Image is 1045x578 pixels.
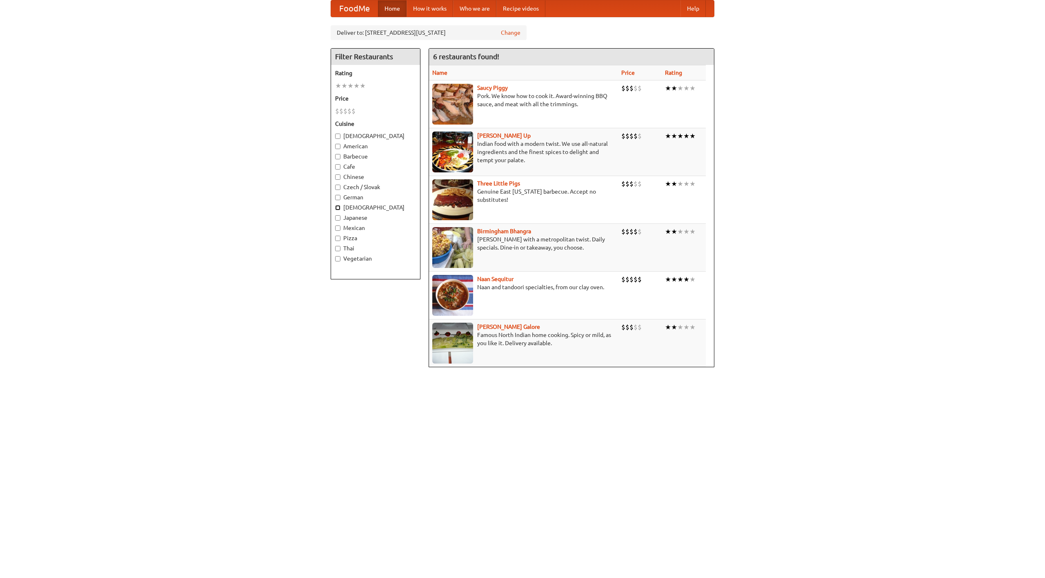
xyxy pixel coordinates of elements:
[335,195,340,200] input: German
[477,324,540,330] a: [PERSON_NAME] Galore
[432,92,615,108] p: Pork. We know how to cook it. Award-winning BBQ sauce, and meat with all the trimmings.
[625,84,629,93] li: $
[432,283,615,291] p: Naan and tandoori specialties, from our clay oven.
[432,323,473,364] img: currygalore.jpg
[335,132,416,140] label: [DEMOGRAPHIC_DATA]
[477,180,520,187] a: Three Little Pigs
[621,84,625,93] li: $
[677,323,683,332] li: ★
[335,193,416,201] label: German
[432,331,615,347] p: Famous North Indian home cooking. Spicy or mild, as you like it. Delivery available.
[689,132,696,141] li: ★
[378,0,407,17] a: Home
[625,323,629,332] li: $
[347,81,354,90] li: ★
[432,235,615,252] p: [PERSON_NAME] with a metropolitan twist. Daily specials. Dine-in or takeaway, you choose.
[477,228,531,234] a: Birmingham Bhangra
[634,84,638,93] li: $
[629,132,634,141] li: $
[335,154,340,159] input: Barbecue
[335,183,416,191] label: Czech / Slovak
[629,179,634,188] li: $
[335,163,416,171] label: Cafe
[335,173,416,181] label: Chinese
[432,69,447,76] a: Name
[360,81,366,90] li: ★
[432,179,473,220] img: littlepigs.jpg
[665,132,671,141] li: ★
[432,140,615,164] p: Indian food with a modern twist. We use all-natural ingredients and the finest spices to delight ...
[638,323,642,332] li: $
[629,84,634,93] li: $
[331,25,527,40] div: Deliver to: [STREET_ADDRESS][US_STATE]
[625,275,629,284] li: $
[407,0,453,17] a: How it works
[335,152,416,161] label: Barbecue
[671,323,677,332] li: ★
[351,107,356,116] li: $
[335,215,340,221] input: Japanese
[335,185,340,190] input: Czech / Slovak
[683,179,689,188] li: ★
[629,323,634,332] li: $
[629,227,634,236] li: $
[683,132,689,141] li: ★
[335,144,340,149] input: American
[339,107,343,116] li: $
[665,179,671,188] li: ★
[335,164,340,170] input: Cafe
[629,275,634,284] li: $
[477,276,514,282] a: Naan Sequitur
[335,244,416,252] label: Thai
[621,69,635,76] a: Price
[671,132,677,141] li: ★
[501,29,520,37] a: Change
[671,84,677,93] li: ★
[634,132,638,141] li: $
[689,227,696,236] li: ★
[477,85,508,91] a: Saucy Piggy
[689,323,696,332] li: ★
[354,81,360,90] li: ★
[689,179,696,188] li: ★
[335,69,416,77] h5: Rating
[477,132,531,139] b: [PERSON_NAME] Up
[621,323,625,332] li: $
[335,256,340,261] input: Vegetarian
[683,323,689,332] li: ★
[335,81,341,90] li: ★
[638,84,642,93] li: $
[665,84,671,93] li: ★
[341,81,347,90] li: ★
[665,69,682,76] a: Rating
[677,179,683,188] li: ★
[621,179,625,188] li: $
[665,323,671,332] li: ★
[677,227,683,236] li: ★
[331,49,420,65] h4: Filter Restaurants
[665,275,671,284] li: ★
[335,174,340,180] input: Chinese
[625,227,629,236] li: $
[343,107,347,116] li: $
[638,179,642,188] li: $
[625,132,629,141] li: $
[683,84,689,93] li: ★
[638,227,642,236] li: $
[335,205,340,210] input: [DEMOGRAPHIC_DATA]
[331,0,378,17] a: FoodMe
[671,227,677,236] li: ★
[335,246,340,251] input: Thai
[432,227,473,268] img: bhangra.jpg
[621,227,625,236] li: $
[335,214,416,222] label: Japanese
[335,225,340,231] input: Mexican
[689,84,696,93] li: ★
[680,0,706,17] a: Help
[665,227,671,236] li: ★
